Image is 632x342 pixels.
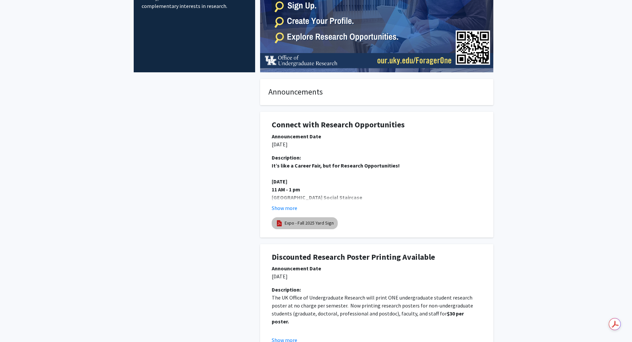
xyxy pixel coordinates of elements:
[272,286,482,294] div: Description:
[272,132,482,140] div: Announcement Date
[285,220,334,227] a: Expo - Fall 2025 Yard Sign
[276,220,283,227] img: pdf_icon.png
[272,294,474,317] span: The UK Office of Undergraduate Research will print ONE undergraduate student research poster at n...
[272,264,482,272] div: Announcement Date
[272,162,400,169] strong: It’s like a Career Fair, but for Research Opportunities!
[5,312,28,337] iframe: Chat
[268,87,485,97] h4: Announcements
[272,204,297,212] button: Show more
[272,272,482,280] p: [DATE]
[272,186,300,193] strong: 11 AM - 1 pm
[272,178,287,185] strong: [DATE]
[272,154,482,162] div: Description:
[272,194,362,201] strong: [GEOGRAPHIC_DATA] Social Staircase
[272,252,482,262] h1: Discounted Research Poster Printing Available
[272,140,482,148] p: [DATE]
[272,120,482,130] h1: Connect with Research Opportunities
